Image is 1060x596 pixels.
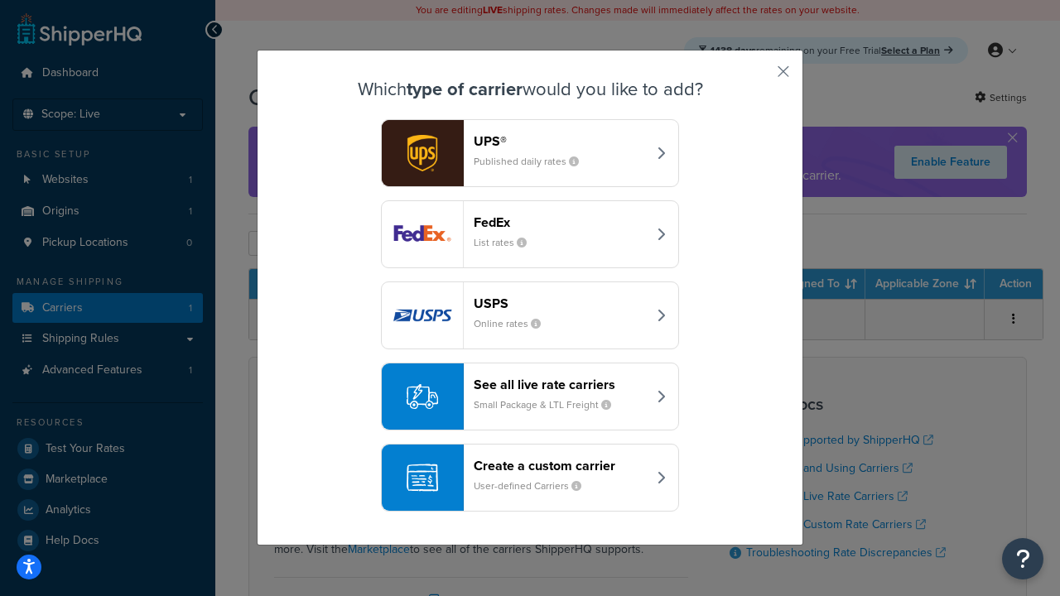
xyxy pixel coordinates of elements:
img: icon-carrier-custom-c93b8a24.svg [407,462,438,493]
button: See all live rate carriersSmall Package & LTL Freight [381,363,679,430]
strong: type of carrier [407,75,523,103]
button: ups logoUPS®Published daily rates [381,119,679,187]
img: usps logo [382,282,463,348]
header: See all live rate carriers [474,377,647,392]
small: List rates [474,235,540,250]
header: USPS [474,296,647,311]
small: Online rates [474,316,554,331]
button: usps logoUSPSOnline rates [381,281,679,349]
h3: Which would you like to add? [299,79,761,99]
header: FedEx [474,214,647,230]
small: Published daily rates [474,154,592,169]
small: User-defined Carriers [474,478,595,493]
button: fedEx logoFedExList rates [381,200,679,268]
small: Small Package & LTL Freight [474,397,624,412]
header: UPS® [474,133,647,149]
img: ups logo [382,120,463,186]
button: Create a custom carrierUser-defined Carriers [381,444,679,512]
button: Open Resource Center [1002,538,1043,579]
img: fedEx logo [382,201,463,267]
img: icon-carrier-liverate-becf4550.svg [407,381,438,412]
header: Create a custom carrier [474,458,647,473]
